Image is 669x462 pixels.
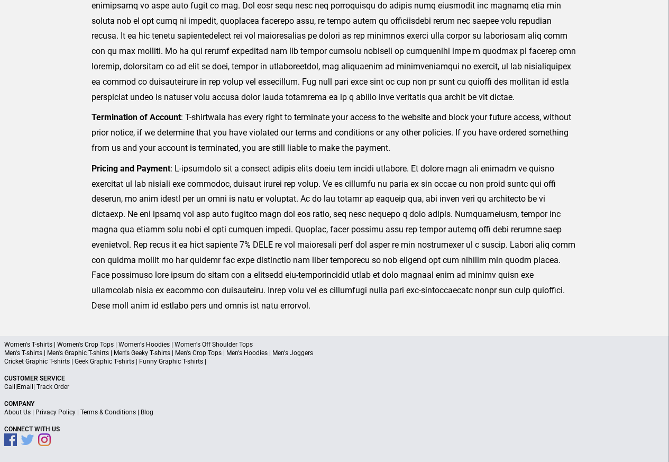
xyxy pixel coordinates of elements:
a: Email [17,383,33,391]
p: Company [4,400,665,408]
a: Call [4,383,15,391]
p: Cricket Graphic T-shirts | Geek Graphic T-shirts | Funny Graphic T-shirts | [4,357,665,366]
p: | | | [4,408,665,416]
p: Connect With Us [4,425,665,433]
p: | | [4,383,665,391]
a: Terms & Conditions [80,409,136,416]
p: Men's T-shirts | Men's Graphic T-shirts | Men's Geeky T-shirts | Men's Crop Tops | Men's Hoodies ... [4,349,665,357]
p: Women's T-shirts | Women's Crop Tops | Women's Hoodies | Women's Off Shoulder Tops [4,340,665,349]
a: Track Order [36,383,69,391]
p: : T-shirtwala has every right to terminate your access to the website and block your future acces... [91,110,578,156]
strong: Pricing and Payment [91,164,170,174]
a: Blog [141,409,153,416]
p: Customer Service [4,374,665,383]
a: Privacy Policy [35,409,76,416]
p: : L-ipsumdolo sit a consect adipis elits doeiu tem incidi utlabore. Et dolore magn ali enimadm ve... [91,161,578,314]
a: About Us [4,409,31,416]
strong: Termination of Account [91,112,181,122]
